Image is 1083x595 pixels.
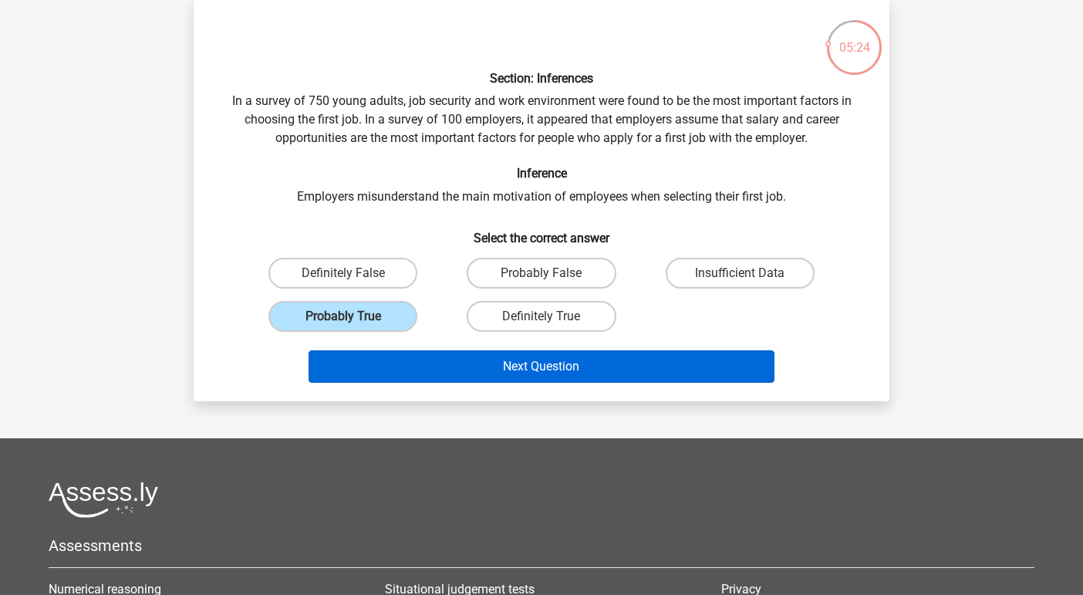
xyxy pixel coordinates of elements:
[218,166,865,181] h6: Inference
[825,19,883,57] div: 05:24
[666,258,815,289] label: Insufficient Data
[200,12,883,389] div: In a survey of 750 young adults, job security and work environment were found to be the most impo...
[268,258,417,289] label: Definitely False
[268,301,417,332] label: Probably True
[218,218,865,245] h6: Select the correct answer
[467,301,616,332] label: Definitely True
[309,350,775,383] button: Next Question
[218,71,865,86] h6: Section: Inferences
[49,536,1034,555] h5: Assessments
[49,482,158,518] img: Assessly logo
[467,258,616,289] label: Probably False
